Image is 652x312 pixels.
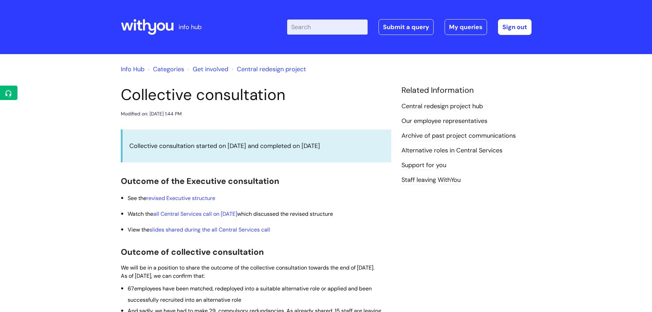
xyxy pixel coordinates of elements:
span: 67 [128,285,134,292]
a: Get involved [193,65,228,73]
a: Submit a query [379,19,434,35]
div: Modified on: [DATE] 1:44 PM [121,110,182,118]
span: View the [128,226,270,233]
a: Support for you [401,161,446,170]
a: Central redesign project hub [401,102,483,111]
span: employees have been matched, redeployed into a suitable alternative role or applied and been succ... [128,285,372,303]
p: info hub [179,22,202,33]
a: slides shared during the all Central Services call [150,226,270,233]
span: Watch the which discussed the revised structure [128,210,333,217]
a: Staff leaving WithYou [401,176,461,185]
li: Solution home [146,64,184,75]
li: Get involved [186,64,228,75]
a: Info Hub [121,65,144,73]
a: all Central Services call on [DATE] [153,210,237,217]
span: See the [128,195,215,202]
span: Outcome of collective consultation [121,247,264,257]
p: Collective consultation started on [DATE] and completed on [DATE] [129,140,384,151]
span: As of [DATE], we can confirm that: [121,272,205,279]
a: revised Executive structure [146,195,215,202]
a: Categories [153,65,184,73]
a: Archive of past project communications [401,132,516,140]
span: Outcome of the Executive consultation [121,176,279,186]
span: We will be in a position to share the outcome of the collective consultation towards the end of [... [121,264,374,271]
h4: Related Information [401,86,532,95]
a: Our employee representatives [401,117,487,126]
a: My queries [445,19,487,35]
h1: Collective consultation [121,86,391,104]
a: Central redesign project [237,65,306,73]
div: | - [287,19,532,35]
li: Central redesign project [230,64,306,75]
a: Alternative roles in Central Services [401,146,502,155]
input: Search [287,20,368,35]
a: Sign out [498,19,532,35]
